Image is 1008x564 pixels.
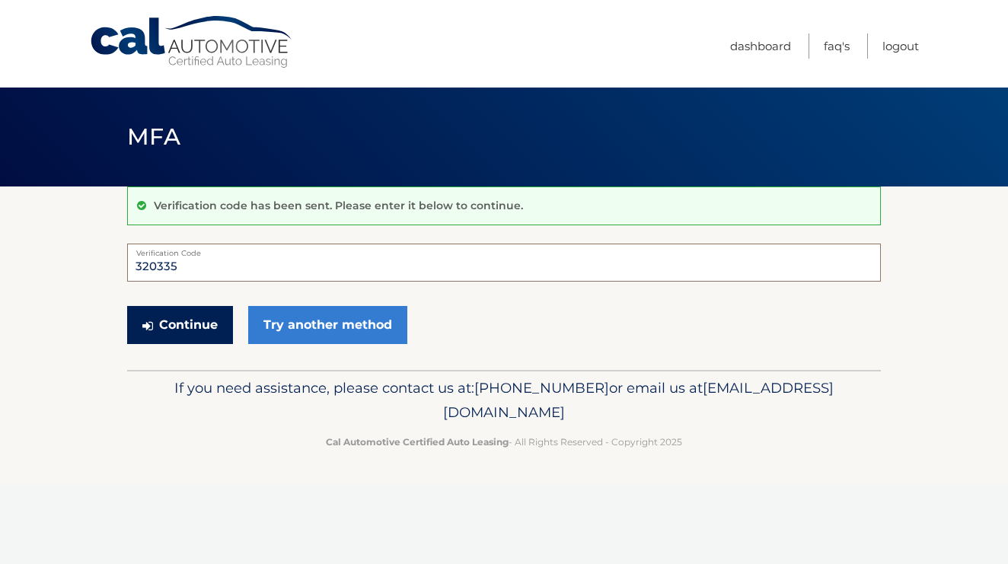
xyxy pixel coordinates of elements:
[154,199,523,212] p: Verification code has been sent. Please enter it below to continue.
[127,123,180,151] span: MFA
[127,244,881,256] label: Verification Code
[137,434,871,450] p: - All Rights Reserved - Copyright 2025
[326,436,509,448] strong: Cal Automotive Certified Auto Leasing
[730,33,791,59] a: Dashboard
[137,376,871,425] p: If you need assistance, please contact us at: or email us at
[882,33,919,59] a: Logout
[824,33,850,59] a: FAQ's
[127,306,233,344] button: Continue
[248,306,407,344] a: Try another method
[443,379,834,421] span: [EMAIL_ADDRESS][DOMAIN_NAME]
[127,244,881,282] input: Verification Code
[89,15,295,69] a: Cal Automotive
[474,379,609,397] span: [PHONE_NUMBER]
